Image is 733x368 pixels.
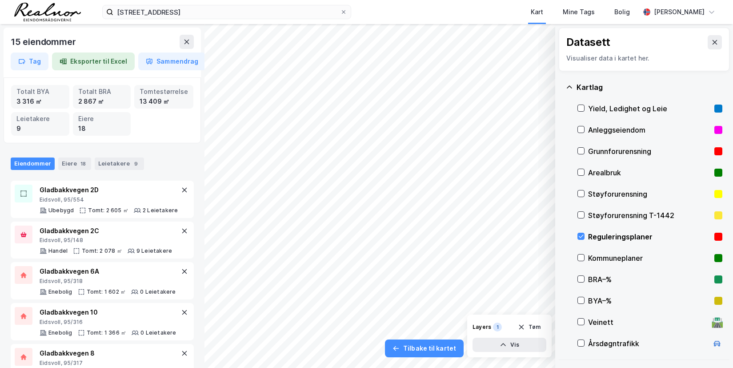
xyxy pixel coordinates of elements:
div: Enebolig [48,329,72,336]
div: 9 [16,124,64,133]
div: Tomt: 1 602 ㎡ [87,288,126,295]
img: realnor-logo.934646d98de889bb5806.png [14,3,81,21]
div: Kart [531,7,543,17]
button: Tøm [512,320,546,334]
div: Eiere [78,114,126,124]
div: Arealbruk [588,167,711,178]
div: Eidsvoll, 95/316 [40,319,176,326]
div: Eidsvoll, 95/317 [40,360,176,367]
div: 3 316 ㎡ [16,97,64,106]
div: Grunnforurensning [588,146,711,157]
div: Leietakere [16,114,64,124]
button: Eksporter til Excel [52,53,135,70]
div: Kommuneplaner [588,253,711,263]
div: Støyforurensning T-1442 [588,210,711,221]
div: 9 [132,159,140,168]
div: Enebolig [48,288,72,295]
div: Gladbakkvegen 8 [40,348,176,359]
div: 13 409 ㎡ [140,97,188,106]
div: Anleggseiendom [588,125,711,135]
div: Eiere [58,158,91,170]
div: [PERSON_NAME] [654,7,705,17]
div: Yield, Ledighet og Leie [588,103,711,114]
div: Ubebygd [48,207,74,214]
div: Tomt: 1 366 ㎡ [87,329,127,336]
div: Gladbakkvegen 10 [40,307,176,318]
div: Totalt BRA [78,87,126,97]
div: Gladbakkvegen 6A [40,266,176,277]
div: Reguleringsplaner [588,231,711,242]
div: Veinett [588,317,708,328]
div: 🛣️ [711,316,723,328]
div: Årsdøgntrafikk [588,338,708,349]
iframe: Chat Widget [689,325,733,368]
div: Gladbakkvegen 2C [40,226,172,236]
div: Bolig [614,7,630,17]
input: Søk på adresse, matrikkel, gårdeiere, leietakere eller personer [113,5,340,19]
div: 18 [78,124,126,133]
div: BYA–% [588,295,711,306]
div: Kontrollprogram for chat [689,325,733,368]
div: Totalt BYA [16,87,64,97]
div: 9 Leietakere [136,247,172,255]
div: Visualiser data i kartet her. [566,53,722,64]
div: 0 Leietakere [140,288,176,295]
button: Sammendrag [138,53,206,70]
div: Leietakere [95,158,144,170]
div: Tomt: 2 078 ㎡ [82,247,122,255]
button: Tag [11,53,48,70]
button: Vis [473,338,546,352]
div: Tomtestørrelse [140,87,188,97]
div: 2 Leietakere [143,207,178,214]
div: BRA–% [588,274,711,285]
div: Eidsvoll, 95/318 [40,278,176,285]
div: Gladbakkvegen 2D [40,185,178,195]
div: Tomt: 2 605 ㎡ [88,207,128,214]
div: Støyforurensning [588,189,711,199]
div: Kartlag [577,82,722,93]
div: 18 [79,159,88,168]
div: Eidsvoll, 95/554 [40,196,178,203]
div: Mine Tags [563,7,595,17]
div: Eiendommer [11,158,55,170]
button: Tilbake til kartet [385,340,464,357]
div: 2 867 ㎡ [78,97,126,106]
div: 15 eiendommer [11,35,77,49]
div: Eidsvoll, 95/148 [40,237,172,244]
div: 1 [493,323,502,332]
div: Layers [473,324,491,331]
div: Datasett [566,35,610,49]
div: 0 Leietakere [140,329,176,336]
div: Handel [48,247,68,255]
